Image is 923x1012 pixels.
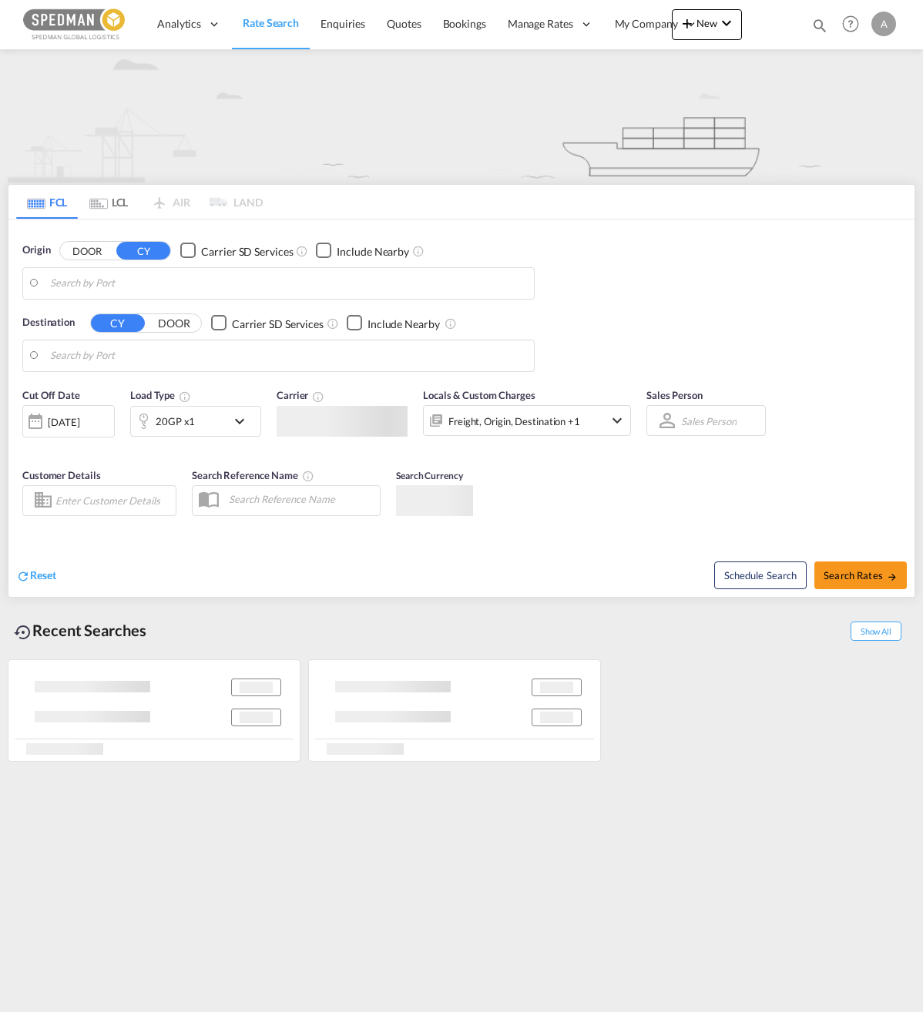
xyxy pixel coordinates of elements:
div: [DATE] [48,415,79,429]
md-icon: icon-information-outline [179,390,191,403]
md-checkbox: Checkbox No Ink [180,243,293,259]
md-checkbox: Checkbox No Ink [347,315,440,331]
span: Destination [22,315,75,330]
span: Sales Person [646,389,703,401]
span: My Company [615,16,678,32]
span: Enquiries [321,17,365,30]
span: Carrier [277,389,324,401]
span: Origin [22,243,50,258]
div: Freight Origin Destination Factory Stuffing [448,410,580,432]
md-icon: icon-refresh [16,569,30,583]
md-icon: Unchecked: Ignores neighbouring ports when fetching rates.Checked : Includes neighbouring ports w... [445,317,457,330]
div: A [871,12,896,36]
md-icon: Your search will be saved by the below given name [302,470,314,482]
input: Search Reference Name [221,488,380,511]
md-tab-item: FCL [16,185,78,219]
div: [DATE] [22,405,115,437]
div: 20GP x1 [156,410,195,432]
img: new-FCL.png [8,49,915,183]
span: Rate Search [243,16,299,29]
div: 20GP x1icon-chevron-down [130,406,261,437]
input: Search by Port [50,344,526,367]
div: Include Nearby [368,317,440,332]
md-icon: Unchecked: Search for CY (Container Yard) services for all selected carriers.Checked : Search for... [296,245,308,257]
button: DOOR [147,314,201,332]
div: Freight Origin Destination Factory Stuffingicon-chevron-down [423,405,631,436]
md-icon: icon-chevron-down [230,412,257,431]
md-icon: icon-chevron-down [608,411,626,430]
span: Analytics [157,16,201,32]
md-select: Sales Person [680,410,738,432]
input: Search by Port [50,272,526,295]
span: Manage Rates [508,16,573,32]
md-icon: icon-chevron-down [717,14,736,32]
md-pagination-wrapper: Use the left and right arrow keys to navigate between tabs [16,185,263,219]
div: Recent Searches [8,613,153,648]
div: icon-magnify [811,17,828,40]
div: Origin DOOR CY Checkbox No InkUnchecked: Search for CY (Container Yard) services for all selected... [8,219,915,597]
span: Quotes [387,17,421,30]
md-tab-item: LCL [78,185,139,219]
md-icon: Unchecked: Search for CY (Container Yard) services for all selected carriers.Checked : Search for... [327,317,339,330]
div: Carrier SD Services [232,317,324,332]
button: Note: By default Schedule search will only considerorigin ports, destination ports and cut off da... [714,561,807,589]
span: Search Rates [824,569,898,581]
span: Cut Off Date [22,389,80,401]
span: Search Reference Name [192,469,314,481]
button: Search Ratesicon-arrow-right [814,561,907,589]
img: c12ca350ff1b11efb6b291369744d907.png [23,7,127,42]
md-icon: icon-arrow-right [887,571,898,582]
span: Show All [851,622,901,641]
span: Customer Details [22,469,100,481]
button: CY [91,314,145,332]
md-icon: The selected Trucker/Carrierwill be displayed in the rate results If the rates are from another f... [312,390,324,403]
div: Help [837,11,871,39]
md-datepicker: Select [22,436,34,457]
button: CY [116,242,170,260]
span: Help [837,11,864,37]
button: DOOR [60,242,114,260]
md-checkbox: Checkbox No Ink [316,243,409,259]
md-icon: icon-backup-restore [14,623,32,642]
span: Reset [30,568,56,581]
span: Bookings [443,17,486,30]
div: icon-refreshReset [16,568,56,585]
md-icon: icon-magnify [811,17,828,34]
md-icon: Unchecked: Ignores neighbouring ports when fetching rates.Checked : Includes neighbouring ports w... [412,245,425,257]
span: Load Type [130,389,191,401]
div: Carrier SD Services [201,244,293,260]
span: Locals & Custom Charges [423,389,535,401]
span: Search Currency [396,470,463,481]
div: Include Nearby [337,244,409,260]
md-checkbox: Checkbox No Ink [211,315,324,331]
input: Enter Customer Details [55,489,171,512]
